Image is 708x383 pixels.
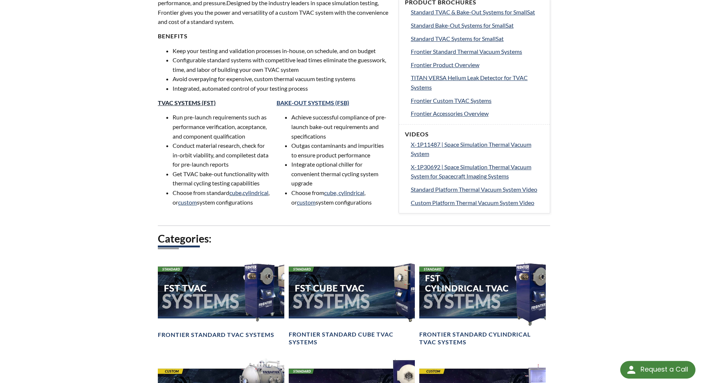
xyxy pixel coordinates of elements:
[411,199,534,206] span: Custom Platform Thermal Vacuum System Video
[277,99,349,106] a: BAKE-OUT SYSTEMS (FSB)
[411,34,544,43] a: Standard TVAC Systems for SmallSat
[158,256,284,339] a: FST TVAC Systems headerFrontier Standard TVAC Systems
[411,163,531,180] span: X-1P30692 | Space Simulation Thermal Vacuum System for Spacecraft Imaging Systems
[173,142,265,159] span: Conduct material research, check for in-orbit viability, and compile
[291,112,390,141] li: Achieve successful compliance of pre-launch bake-out requirements and specifications
[411,74,528,91] span: TITAN VERSA Helium Leak Detector for TVAC Systems
[291,160,390,188] li: Integrate optional chiller for convenient thermal cycling system upgrade
[411,140,544,159] a: X-1P11487 | Space Simulation Thermal Vacuum System
[243,189,268,196] a: cylindrical
[158,232,550,246] h2: Categories:
[411,61,479,68] span: Frontier Product Overview
[411,186,537,193] span: Standard Platform Thermal Vacuum System Video
[158,32,390,40] h4: BENEFITS
[411,73,544,92] a: TITAN VERSA Helium Leak Detector for TVAC Systems
[297,199,316,206] a: custom
[291,188,390,207] li: Choose from , or system configurations
[158,99,216,106] a: TVAC SYSTEMS (FST)
[411,22,514,29] span: Standard Bake-Out Systems for SmallSat
[411,48,522,55] span: Frontier Standard Thermal Vacuum Systems
[411,8,535,15] span: Standard TVAC & Bake-Out Systems for SmallSat
[229,189,242,196] a: cube
[411,185,544,194] a: Standard Platform Thermal Vacuum System Video
[625,364,637,376] img: round button
[173,55,390,74] li: Configurable standard systems with competitive lead times eliminate the guesswork, time, and labo...
[173,112,271,141] li: Run pre-launch requirements such as performance verification, acceptance, and component qualifica...
[411,35,504,42] span: Standard TVAC Systems for SmallSat
[158,331,274,339] h4: Frontier Standard TVAC Systems
[411,198,544,208] a: Custom Platform Thermal Vacuum System Video
[173,46,390,56] li: Keep your testing and validation processes in-house, on schedule, and on budget
[178,199,197,206] a: custom
[411,47,544,56] a: Frontier Standard Thermal Vacuum Systems
[411,96,544,105] a: Frontier Custom TVAC Systems
[411,162,544,181] a: X-1P30692 | Space Simulation Thermal Vacuum System for Spacecraft Imaging Systems
[411,21,544,30] a: Standard Bake-Out Systems for SmallSat
[419,331,546,346] h4: Frontier Standard Cylindrical TVAC Systems
[411,60,544,70] a: Frontier Product Overview
[411,109,544,118] a: Frontier Accessories Overview
[411,141,531,157] span: X-1P11487 | Space Simulation Thermal Vacuum System
[411,7,544,17] a: Standard TVAC & Bake-Out Systems for SmallSat
[641,361,688,378] div: Request a Call
[620,361,695,379] div: Request a Call
[173,188,271,207] li: Choose from standard , , or system configurations
[324,189,364,196] a: cube, cylindrical
[173,84,390,93] li: Integrated, automated control of your testing process
[411,97,492,104] span: Frontier Custom TVAC Systems
[173,74,390,84] li: Avoid overpaying for expensive, custom thermal vacuum testing systems
[405,130,544,138] h4: Videos
[289,331,415,346] h4: Frontier Standard Cube TVAC Systems
[419,256,546,346] a: FST Cylindrical TVAC Systems headerFrontier Standard Cylindrical TVAC Systems
[289,256,415,346] a: FST Cube TVAC Systems headerFrontier Standard Cube TVAC Systems
[291,141,390,160] li: Outgas contaminants and impurities to ensure product performance
[173,169,271,188] li: Get TVAC bake-out functionality with thermal cycling testing capabilities
[411,110,489,117] span: Frontier Accessories Overview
